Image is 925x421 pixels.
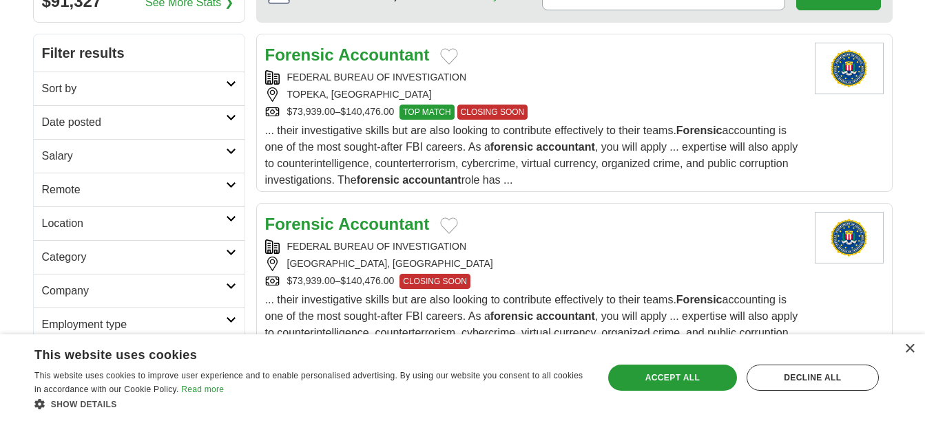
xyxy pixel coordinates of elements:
a: Company [34,274,245,307]
img: Federal Bureau of Investigation logo [815,212,884,263]
h2: Salary [42,148,226,164]
a: Category [34,240,245,274]
div: Close [904,344,915,354]
strong: Accountant [338,215,429,233]
div: $73,939.00–$140,476.00 [265,274,804,289]
span: TOP MATCH [399,105,454,120]
strong: Forensic [676,294,723,305]
img: Federal Bureau of Investigation logo [815,43,884,94]
strong: forensic [490,141,533,153]
button: Add to favorite jobs [440,48,458,65]
button: Add to favorite jobs [440,217,458,234]
span: This website uses cookies to improve user experience and to enable personalised advertising. By u... [34,371,583,394]
span: Show details [51,400,117,409]
div: Decline all [747,365,879,391]
a: Salary [34,139,245,173]
a: Forensic Accountant [265,215,430,233]
h2: Sort by [42,80,226,97]
a: Read more, opens a new window [181,385,224,394]
strong: forensic [357,174,399,186]
a: Location [34,206,245,240]
a: Forensic Accountant [265,45,430,64]
div: [GEOGRAPHIC_DATA], [GEOGRAPHIC_DATA] [265,257,804,271]
strong: forensic [490,310,533,322]
h2: Date posted [42,114,226,131]
h2: Location [42,215,226,232]
strong: accountant [536,141,594,153]
span: CLOSING SOON [399,274,470,289]
strong: Accountant [338,45,429,64]
div: Show details [34,397,586,411]
strong: Forensic [265,45,334,64]
div: This website uses cookies [34,343,552,363]
strong: Forensic [676,125,723,136]
h2: Remote [42,182,226,198]
h2: Category [42,249,226,266]
span: CLOSING SOON [457,105,528,120]
h2: Filter results [34,34,245,72]
span: ... their investigative skills but are also looking to contribute effectively to their teams. acc... [265,294,798,355]
span: ... their investigative skills but are also looking to contribute effectively to their teams. acc... [265,125,798,186]
strong: accountant [402,174,461,186]
div: TOPEKA, [GEOGRAPHIC_DATA] [265,87,804,102]
a: Date posted [34,105,245,139]
div: Accept all [608,365,737,391]
strong: Forensic [265,215,334,233]
div: $73,939.00–$140,476.00 [265,105,804,120]
a: FEDERAL BUREAU OF INVESTIGATION [287,241,467,252]
a: Employment type [34,307,245,341]
a: FEDERAL BUREAU OF INVESTIGATION [287,72,467,83]
a: Remote [34,173,245,206]
a: Sort by [34,72,245,105]
h2: Company [42,283,226,299]
h2: Employment type [42,316,226,333]
strong: accountant [536,310,594,322]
